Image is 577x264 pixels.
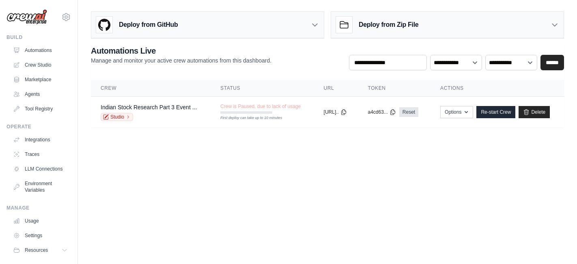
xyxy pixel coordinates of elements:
[399,107,418,117] a: Reset
[101,113,133,121] a: Studio
[101,104,197,110] a: Indian Stock Research Part 3 Event ...
[10,214,71,227] a: Usage
[10,58,71,71] a: Crew Studio
[91,45,271,56] h2: Automations Live
[10,229,71,242] a: Settings
[91,80,211,97] th: Crew
[10,133,71,146] a: Integrations
[119,20,178,30] h3: Deploy from GitHub
[358,80,431,97] th: Token
[220,115,272,121] div: First deploy can take up to 10 minutes
[10,244,71,257] button: Resources
[10,88,71,101] a: Agents
[476,106,515,118] a: Re-start Crew
[220,103,301,110] span: Crew is Paused, due to lack of usage
[6,34,71,41] div: Build
[211,80,314,97] th: Status
[368,109,396,115] button: a4cd63...
[6,123,71,130] div: Operate
[10,148,71,161] a: Traces
[10,177,71,197] a: Environment Variables
[96,17,112,33] img: GitHub Logo
[519,106,550,118] a: Delete
[10,73,71,86] a: Marketplace
[314,80,358,97] th: URL
[10,44,71,57] a: Automations
[6,205,71,211] div: Manage
[10,162,71,175] a: LLM Connections
[10,102,71,115] a: Tool Registry
[359,20,418,30] h3: Deploy from Zip File
[25,247,48,253] span: Resources
[440,106,473,118] button: Options
[431,80,564,97] th: Actions
[6,9,47,25] img: Logo
[91,56,271,65] p: Manage and monitor your active crew automations from this dashboard.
